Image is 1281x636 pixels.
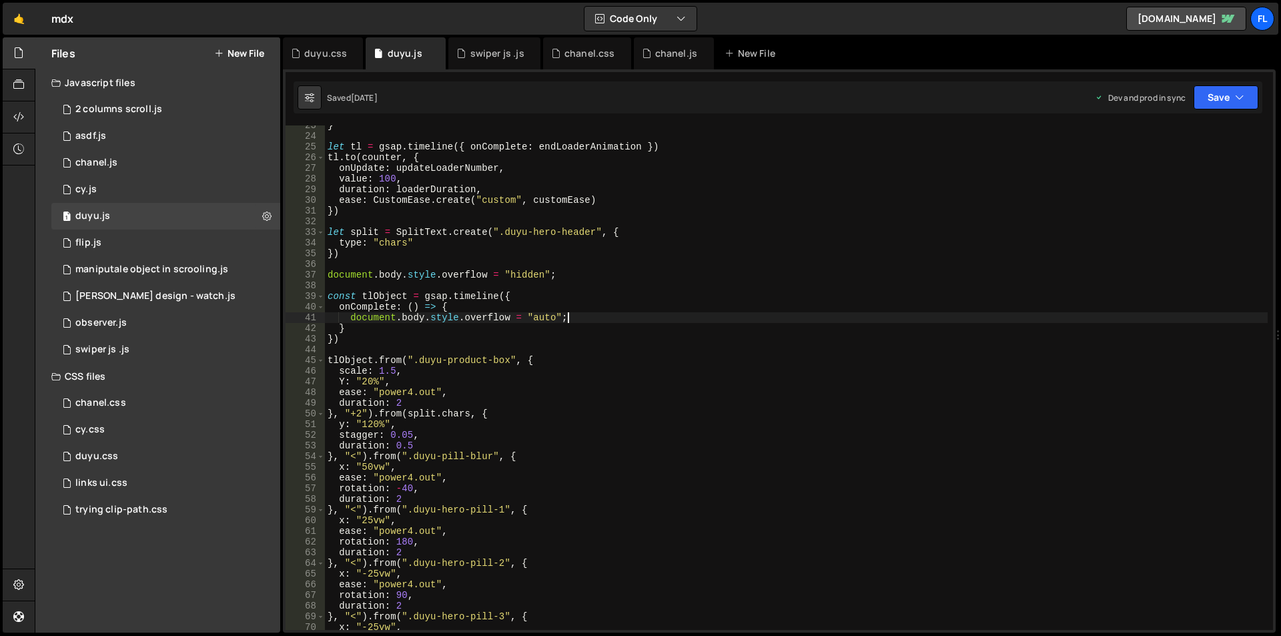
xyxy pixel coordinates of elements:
div: mdx [51,11,73,27]
div: 44 [286,344,325,355]
div: 48 [286,387,325,398]
div: cy.css [75,424,105,436]
div: 14087/45370.js [51,336,280,363]
div: 42 [286,323,325,334]
div: asdf.js [75,130,106,142]
div: [PERSON_NAME] design - watch.js [75,290,236,302]
div: 61 [286,526,325,537]
div: Javascript files [35,69,280,96]
div: 60 [286,515,325,526]
div: 53 [286,440,325,451]
div: chanel.js [75,157,117,169]
div: 29 [286,184,325,195]
div: Dev and prod in sync [1095,92,1186,103]
div: 69 [286,611,325,622]
div: 39 [286,291,325,302]
div: 50 [286,408,325,419]
div: chanel.css [75,397,126,409]
div: 24 [286,131,325,141]
button: New File [214,48,264,59]
div: 52 [286,430,325,440]
div: 56 [286,472,325,483]
div: 26 [286,152,325,163]
div: 33 [286,227,325,238]
div: links ui.css [75,477,127,489]
div: swiper js .js [470,47,524,60]
div: 45 [286,355,325,366]
div: 14087/36400.css [51,497,280,523]
div: 55 [286,462,325,472]
div: 63 [286,547,325,558]
div: 27 [286,163,325,174]
div: 14087/45247.js [51,149,280,176]
div: 14087/36530.js [51,96,280,123]
div: 14087/36120.js [51,256,280,283]
div: New File [725,47,781,60]
div: 43 [286,334,325,344]
div: 14087/37273.js [51,230,280,256]
div: 54 [286,451,325,462]
div: flip.js [75,237,101,249]
div: 64 [286,558,325,569]
div: 31 [286,206,325,216]
div: 32 [286,216,325,227]
div: 57 [286,483,325,494]
span: 1 [63,212,71,223]
div: 65 [286,569,325,579]
div: 46 [286,366,325,376]
div: 30 [286,195,325,206]
div: maniputale object in scrooling.js [75,264,228,276]
button: Save [1194,85,1258,109]
div: [DATE] [351,92,378,103]
div: 68 [286,601,325,611]
div: 70 [286,622,325,633]
div: Saved [327,92,378,103]
div: 14087/37841.css [51,470,280,497]
div: CSS files [35,363,280,390]
div: 14087/35941.js [51,283,280,310]
div: 14087/45251.css [51,390,280,416]
div: duyu.js [388,47,422,60]
a: 🤙 [3,3,35,35]
div: 37 [286,270,325,280]
div: chanel.css [564,47,615,60]
div: 34 [286,238,325,248]
div: 59 [286,505,325,515]
div: chanel.js [655,47,697,60]
div: trying clip-path.css [75,504,167,516]
div: 51 [286,419,325,430]
a: fl [1250,7,1274,31]
div: 40 [286,302,325,312]
div: cy.js [75,184,97,196]
div: 36 [286,259,325,270]
div: 28 [286,174,325,184]
div: 58 [286,494,325,505]
div: 62 [286,537,325,547]
div: duyu.css [304,47,347,60]
a: [DOMAIN_NAME] [1126,7,1246,31]
div: 47 [286,376,325,387]
div: 35 [286,248,325,259]
div: 49 [286,398,325,408]
div: 2 columns scroll.js [75,103,162,115]
div: observer.js [75,317,127,329]
div: swiper js .js [75,344,129,356]
div: 25 [286,141,325,152]
div: 38 [286,280,325,291]
div: 14087/43937.js [51,123,280,149]
div: duyu.css [75,450,118,462]
div: 23 [286,120,325,131]
button: Code Only [584,7,697,31]
div: 67 [286,590,325,601]
div: 66 [286,579,325,590]
div: 14087/44148.js [51,176,280,203]
div: 41 [286,312,325,323]
div: 14087/45503.js [51,203,280,230]
h2: Files [51,46,75,61]
div: 14087/36990.js [51,310,280,336]
div: 14087/44196.css [51,416,280,443]
div: 14087/45644.css [51,443,280,470]
div: duyu.js [75,210,110,222]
